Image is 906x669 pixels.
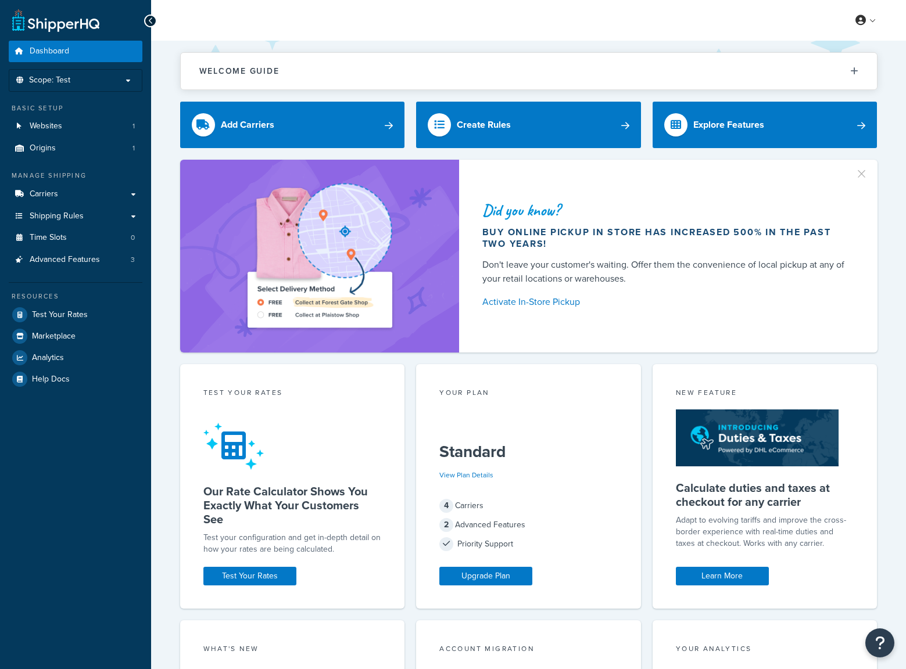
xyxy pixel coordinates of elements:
a: Add Carriers [180,102,405,148]
span: Carriers [30,189,58,199]
div: Did you know? [482,202,850,218]
span: Time Slots [30,233,67,243]
div: Basic Setup [9,103,142,113]
a: Origins1 [9,138,142,159]
li: Origins [9,138,142,159]
span: 3 [131,255,135,265]
img: ad-shirt-map-b0359fc47e01cab431d101c4b569394f6a03f54285957d908178d52f29eb9668.png [214,177,425,335]
button: Open Resource Center [865,628,894,657]
button: Welcome Guide [181,53,877,89]
a: Explore Features [653,102,878,148]
a: Advanced Features3 [9,249,142,271]
div: Don't leave your customer's waiting. Offer them the convenience of local pickup at any of your re... [482,258,850,286]
li: Websites [9,116,142,137]
h5: Calculate duties and taxes at checkout for any carrier [676,481,854,509]
span: Test Your Rates [32,310,88,320]
span: Marketplace [32,332,76,341]
a: Help Docs [9,369,142,390]
a: Marketplace [9,326,142,347]
li: Advanced Features [9,249,142,271]
span: Shipping Rules [30,211,84,221]
span: Websites [30,121,62,131]
div: Explore Features [693,117,764,133]
span: Scope: Test [29,75,70,85]
span: 0 [131,233,135,243]
div: Add Carriers [221,117,274,133]
span: 1 [133,143,135,153]
div: Advanced Features [439,517,618,533]
a: Create Rules [416,102,641,148]
div: Create Rules [457,117,511,133]
div: New Feature [676,387,854,401]
a: Dashboard [9,41,142,62]
span: Advanced Features [30,255,100,265]
a: Shipping Rules [9,206,142,227]
a: Websites1 [9,116,142,137]
div: Your Plan [439,387,618,401]
span: Analytics [32,353,64,363]
a: Learn More [676,567,769,585]
a: Test Your Rates [203,567,296,585]
div: Account Migration [439,643,618,657]
h5: Our Rate Calculator Shows You Exactly What Your Customers See [203,484,382,526]
a: Test Your Rates [9,304,142,325]
span: 2 [439,518,453,532]
span: Help Docs [32,375,70,384]
div: Your Analytics [676,643,854,657]
span: 1 [133,121,135,131]
a: Upgrade Plan [439,567,532,585]
a: Analytics [9,347,142,368]
span: Origins [30,143,56,153]
li: Time Slots [9,227,142,249]
p: Adapt to evolving tariffs and improve the cross-border experience with real-time duties and taxes... [676,515,854,549]
span: Dashboard [30,46,69,56]
div: Test your configuration and get in-depth detail on how your rates are being calculated. [203,532,382,555]
a: Time Slots0 [9,227,142,249]
span: 4 [439,499,453,513]
div: What's New [203,643,382,657]
div: Resources [9,292,142,301]
h2: Welcome Guide [199,67,280,75]
div: Buy online pickup in store has increased 500% in the past two years! [482,226,850,250]
div: Carriers [439,498,618,514]
h5: Standard [439,443,618,461]
div: Test your rates [203,387,382,401]
div: Manage Shipping [9,171,142,181]
a: Carriers [9,184,142,205]
a: View Plan Details [439,470,493,480]
a: Activate In-Store Pickup [482,294,850,310]
div: Priority Support [439,536,618,552]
